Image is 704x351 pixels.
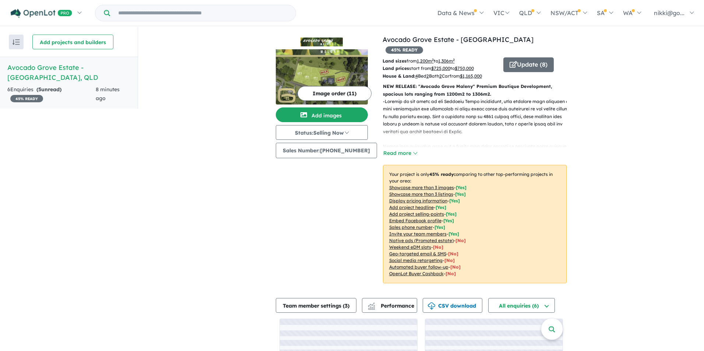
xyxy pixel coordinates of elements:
[389,271,444,276] u: OpenLot Buyer Cashback
[389,251,446,256] u: Geo-targeted email & SMS
[389,238,454,243] u: Native ads (Promoted estate)
[276,49,368,104] img: Avocado Grove Estate - Maleny
[456,185,467,190] span: [ Yes ]
[444,258,455,263] span: [No]
[455,65,474,71] u: $ 750,000
[276,143,377,158] button: Sales Number:[PHONE_NUMBER]
[389,185,454,190] u: Showcase more than 3 images
[429,171,454,177] b: 45 % ready
[448,251,458,256] span: [No]
[369,302,414,309] span: Performance
[434,58,455,64] span: to
[276,298,356,313] button: Team member settings (3)
[368,305,375,310] img: bar-chart.svg
[10,95,43,102] span: 45 % READY
[36,86,61,93] strong: ( unread)
[446,211,457,217] span: [ Yes ]
[345,302,348,309] span: 3
[279,38,365,46] img: Avocado Grove Estate - Maleny Logo
[450,264,461,270] span: [No]
[362,298,417,313] button: Performance
[383,98,573,270] p: - Loremip do sit ametc ad eli Seddoeiu Tempo incididunt, utla etdolore magn aliquaen a mini venia...
[434,224,445,230] span: [ Yes ]
[389,191,453,197] u: Showcase more than 3 listings
[503,57,554,72] button: Update (8)
[383,72,498,80] p: Bed Bath Car from
[450,65,474,71] span: to
[383,73,415,79] b: House & Land:
[368,302,374,306] img: line-chart.svg
[276,125,368,140] button: Status:Selling Now
[389,244,431,250] u: Weekend eDM slots
[383,83,567,98] p: NEW RELEASE: "Avocado Grove Maleny" Premium Boutique Development, spacious lots ranging from 1200...
[460,73,482,79] u: $ 1,165,000
[415,73,418,79] u: 4
[383,35,534,44] a: Avocado Grove Estate - [GEOGRAPHIC_DATA]
[439,73,442,79] u: 2
[453,58,455,62] sup: 2
[7,85,96,103] div: 6 Enquir ies
[383,65,498,72] p: start from
[389,211,444,217] u: Add project selling-points
[298,86,372,101] button: Image order (11)
[389,224,433,230] u: Sales phone number
[443,218,454,223] span: [ Yes ]
[423,298,482,313] button: CSV download
[38,86,41,93] span: 5
[433,244,443,250] span: [No]
[386,46,423,54] span: 45 % READY
[383,57,498,65] p: from
[7,63,130,82] h5: Avocado Grove Estate - [GEOGRAPHIC_DATA] , QLD
[276,107,368,122] button: Add images
[389,231,447,237] u: Invite your team members
[455,238,466,243] span: [No]
[389,264,448,270] u: Automated buyer follow-up
[446,271,456,276] span: [No]
[417,58,434,64] u: 1,200 m
[436,205,446,210] span: [ Yes ]
[389,198,447,203] u: Display pricing information
[431,65,450,71] u: $ 725,000
[455,191,466,197] span: [ Yes ]
[449,198,460,203] span: [ Yes ]
[276,35,368,104] a: Avocado Grove Estate - Maleny LogoAvocado Grove Estate - Maleny
[488,298,555,313] button: All enquiries (6)
[11,9,72,18] img: Openlot PRO Logo White
[389,258,443,263] u: Social media retargeting
[32,35,113,49] button: Add projects and builders
[383,149,418,157] button: Read more
[383,165,567,283] p: Your project is only comparing to other top-performing projects in your area: - - - - - - - - - -...
[96,86,120,102] span: 8 minutes ago
[389,218,441,223] u: Embed Facebook profile
[432,58,434,62] sup: 2
[13,39,20,45] img: sort.svg
[383,58,406,64] b: Land sizes
[438,58,455,64] u: 1,306 m
[428,302,435,310] img: download icon
[383,65,409,71] b: Land prices
[654,9,684,17] span: nikki@go...
[112,5,294,21] input: Try estate name, suburb, builder or developer
[389,205,434,210] u: Add project headline
[448,231,459,237] span: [ Yes ]
[426,73,429,79] u: 2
